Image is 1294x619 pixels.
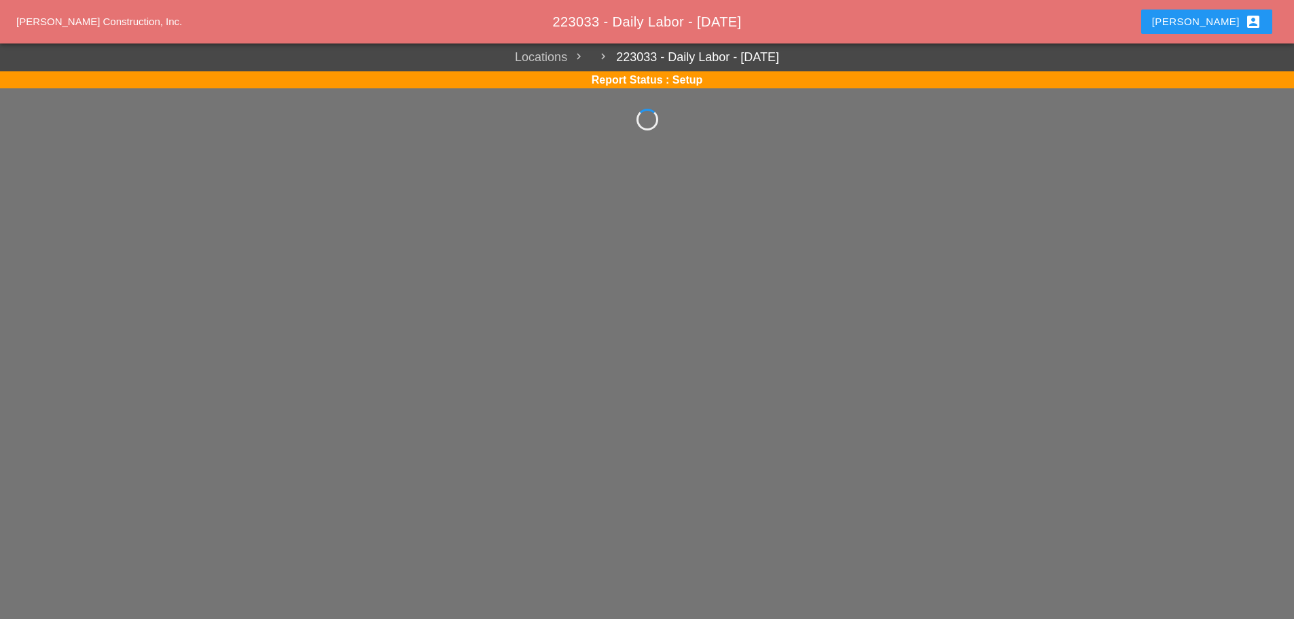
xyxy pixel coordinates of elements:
[592,48,779,67] a: 223033 - Daily Labor - [DATE]
[1141,10,1272,34] button: [PERSON_NAME]
[1245,14,1261,30] i: account_box
[552,14,741,29] span: 223033 - Daily Labor - [DATE]
[16,16,182,27] a: [PERSON_NAME] Construction, Inc.
[515,48,567,67] a: Locations
[1152,14,1261,30] div: [PERSON_NAME]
